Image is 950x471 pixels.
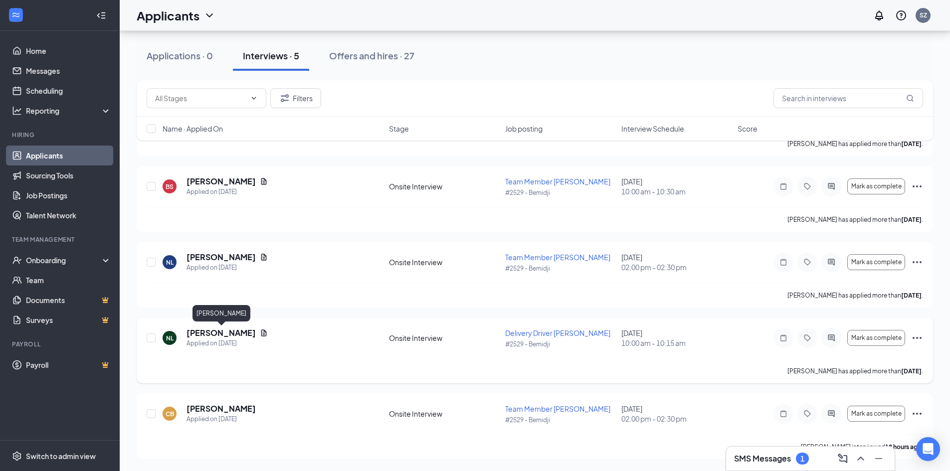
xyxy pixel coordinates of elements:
a: Team [26,270,111,290]
svg: ActiveChat [825,334,837,342]
div: Onsite Interview [389,257,499,267]
a: SurveysCrown [26,310,111,330]
a: PayrollCrown [26,355,111,375]
a: Scheduling [26,81,111,101]
span: Mark as complete [851,183,902,190]
div: Applied on [DATE] [187,338,268,348]
span: Stage [389,124,409,134]
svg: Analysis [12,106,22,116]
div: Onsite Interview [389,409,499,419]
span: Mark as complete [851,259,902,266]
svg: ActiveChat [825,258,837,266]
span: Score [738,124,758,134]
div: CB [166,410,174,418]
svg: Ellipses [911,332,923,344]
span: Team Member [PERSON_NAME] [505,404,610,413]
span: Mark as complete [851,410,902,417]
input: All Stages [155,93,246,104]
p: [PERSON_NAME] interviewed . [801,443,923,451]
h5: [PERSON_NAME] [187,403,256,414]
button: Minimize [871,451,887,467]
div: [PERSON_NAME] [192,305,250,321]
a: Applicants [26,146,111,165]
div: [DATE] [621,404,732,424]
div: [DATE] [621,328,732,348]
span: Team Member [PERSON_NAME] [505,253,610,262]
svg: Ellipses [911,180,923,192]
div: Interviews · 5 [243,49,299,62]
svg: Tag [801,410,813,418]
svg: Ellipses [911,256,923,268]
span: 10:00 am - 10:15 am [621,338,732,348]
p: [PERSON_NAME] has applied more than . [787,367,923,375]
span: 10:00 am - 10:30 am [621,186,732,196]
span: Name · Applied On [163,124,223,134]
svg: Note [777,182,789,190]
b: [DATE] [901,292,922,299]
div: Onsite Interview [389,333,499,343]
svg: Tag [801,334,813,342]
svg: Note [777,334,789,342]
h5: [PERSON_NAME] [187,327,256,338]
svg: Document [260,177,268,185]
h5: [PERSON_NAME] [187,176,256,187]
h1: Applicants [137,7,199,24]
span: Delivery Driver [PERSON_NAME] [505,328,610,337]
div: Switch to admin view [26,451,96,461]
a: Home [26,41,111,61]
div: Hiring [12,131,109,139]
button: Mark as complete [847,254,905,270]
div: NL [166,258,174,267]
h5: [PERSON_NAME] [187,252,256,263]
div: Applications · 0 [147,49,213,62]
button: Filter Filters [270,88,321,108]
svg: Minimize [873,453,885,465]
h3: SMS Messages [734,453,791,464]
svg: Settings [12,451,22,461]
svg: Filter [279,92,291,104]
a: DocumentsCrown [26,290,111,310]
span: Team Member [PERSON_NAME] [505,177,610,186]
b: 18 hours ago [885,443,922,451]
button: ComposeMessage [835,451,851,467]
span: Job posting [505,124,543,134]
span: Mark as complete [851,334,902,341]
div: [DATE] [621,176,732,196]
div: Payroll [12,340,109,348]
p: #2529 - Bemidji [505,264,615,273]
span: 02:00 pm - 02:30 pm [621,262,732,272]
svg: ComposeMessage [837,453,849,465]
svg: Collapse [96,10,106,20]
div: Applied on [DATE] [187,187,268,197]
svg: MagnifyingGlass [906,94,914,102]
div: Onsite Interview [389,181,499,191]
div: Team Management [12,235,109,244]
span: 02:00 pm - 02:30 pm [621,414,732,424]
p: #2529 - Bemidji [505,416,615,424]
div: Reporting [26,106,112,116]
div: SZ [920,11,927,19]
a: Job Postings [26,185,111,205]
svg: ChevronDown [250,94,258,102]
button: Mark as complete [847,178,905,194]
svg: Document [260,329,268,337]
span: Interview Schedule [621,124,684,134]
p: #2529 - Bemidji [505,340,615,348]
a: Sourcing Tools [26,165,111,185]
svg: Tag [801,182,813,190]
button: Mark as complete [847,330,905,346]
input: Search in interviews [773,88,923,108]
div: Applied on [DATE] [187,263,268,273]
svg: UserCheck [12,255,22,265]
svg: Note [777,410,789,418]
div: Onboarding [26,255,103,265]
svg: ActiveChat [825,182,837,190]
div: Offers and hires · 27 [329,49,414,62]
svg: Notifications [873,9,885,21]
div: Applied on [DATE] [187,414,256,424]
svg: Ellipses [911,408,923,420]
svg: Tag [801,258,813,266]
b: [DATE] [901,367,922,375]
svg: Note [777,258,789,266]
div: [DATE] [621,252,732,272]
